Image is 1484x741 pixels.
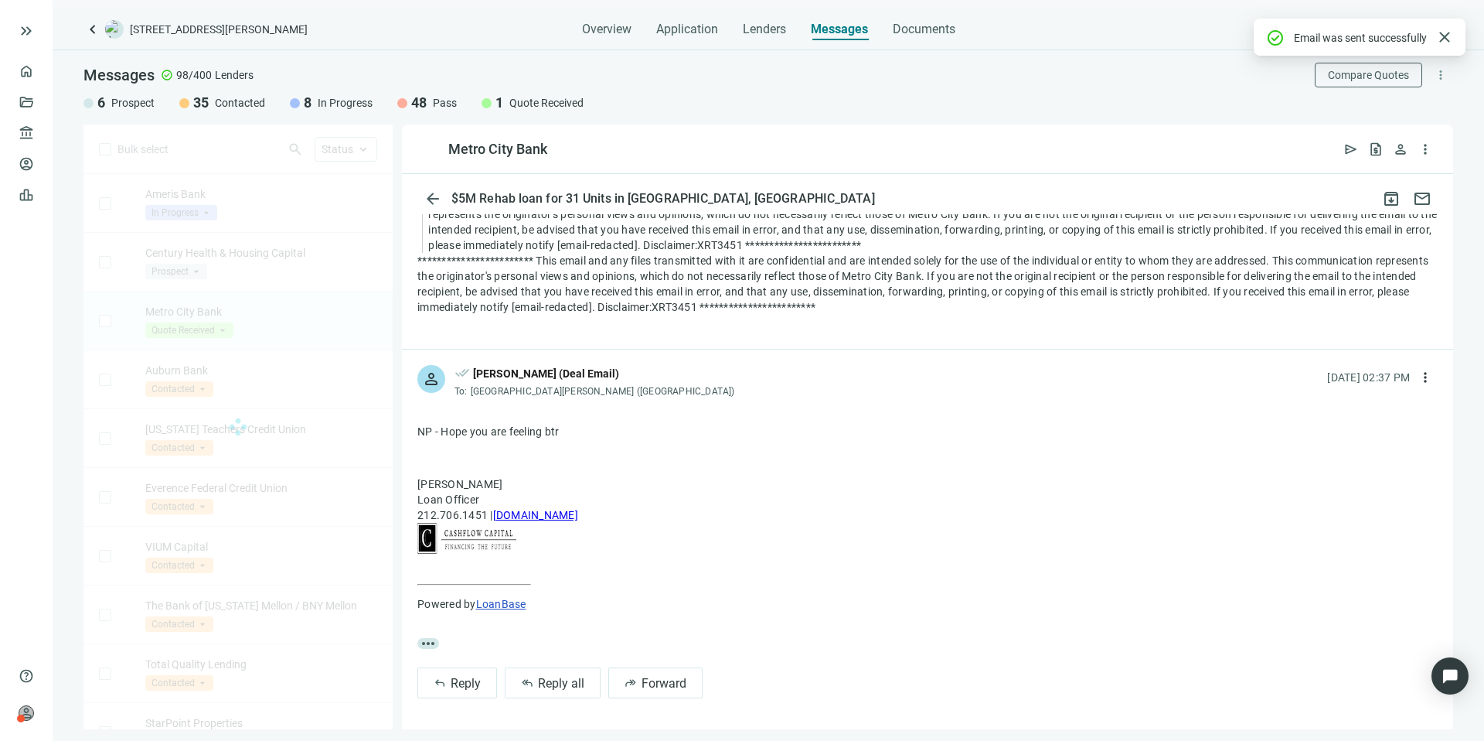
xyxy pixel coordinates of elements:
button: archive [1376,183,1407,214]
span: mail [1413,190,1431,208]
span: 48 [411,94,427,112]
button: mail [1407,183,1438,214]
span: Overview [582,22,631,37]
div: [DATE] 02:37 PM [1327,369,1410,386]
div: $5M Rehab loan for 31 Units in [GEOGRAPHIC_DATA], [GEOGRAPHIC_DATA] [448,191,878,207]
div: Open Intercom Messenger [1431,657,1469,695]
div: [PERSON_NAME] (Deal Email) [473,365,619,382]
span: 8 [304,94,311,112]
span: check_circle [1266,29,1285,47]
span: forward [625,677,637,689]
span: done_all [454,365,470,385]
button: send [1339,137,1363,162]
span: Prospect [111,95,155,111]
button: Compare Quotes [1315,63,1422,87]
span: 1 [495,94,503,112]
span: Application [656,22,718,37]
span: reply [434,677,446,689]
a: Close [1436,29,1453,46]
button: keyboard_double_arrow_right [17,22,36,40]
span: arrow_back [424,190,442,208]
button: replyReply [417,668,497,698]
div: Email was sent successfully [1294,29,1427,46]
span: Contacted [215,95,265,111]
button: more_vert [1428,63,1453,87]
span: Lenders [215,67,254,83]
span: Forward [642,676,686,691]
span: close [1435,28,1454,46]
div: Metro City Bank [448,140,547,159]
span: more_vert [1434,68,1448,82]
span: Compare Quotes [1328,69,1409,81]
button: person [1388,137,1413,162]
span: archive [1382,190,1401,208]
span: 35 [193,94,209,112]
span: Messages [811,22,868,36]
span: person [1393,142,1408,157]
span: Reply [451,676,481,691]
span: help [19,668,34,684]
button: reply_allReply all [505,668,601,698]
span: more_vert [1418,370,1433,385]
span: Documents [893,22,955,37]
span: Lenders [743,22,786,37]
span: Messages [83,66,155,84]
button: arrow_back [417,183,448,214]
button: forwardForward [608,668,703,698]
span: reply_all [521,677,533,689]
span: account_balance [19,125,29,141]
button: more_vert [1413,137,1438,162]
span: [STREET_ADDRESS][PERSON_NAME] [130,22,308,37]
button: more_vert [1413,365,1438,390]
a: keyboard_arrow_left [83,20,102,39]
span: person [422,370,441,388]
span: more_horiz [417,638,439,649]
span: Reply all [538,676,584,691]
span: check_circle [161,69,173,81]
span: 98/400 [176,67,212,83]
span: Quote Received [509,95,584,111]
span: Pass [433,95,457,111]
button: request_quote [1363,137,1388,162]
span: 6 [97,94,105,112]
img: deal-logo [105,20,124,39]
span: [GEOGRAPHIC_DATA][PERSON_NAME] ([GEOGRAPHIC_DATA]) [471,386,735,397]
span: request_quote [1368,142,1384,157]
span: person [19,705,34,721]
div: To: [454,385,739,398]
span: In Progress [318,95,373,111]
span: send [1343,142,1359,157]
span: more_vert [1418,142,1433,157]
